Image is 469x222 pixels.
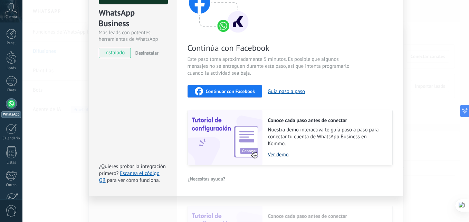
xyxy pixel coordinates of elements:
button: ¿Necesitas ayuda? [188,174,226,184]
div: Calendario [1,136,21,141]
button: Guía paso a paso [268,88,305,95]
span: Nuestra demo interactiva te guía paso a paso para conectar tu cuenta de WhatsApp Business en Kommo. [268,127,385,147]
button: Desinstalar [133,48,159,58]
div: Correo [1,183,21,187]
div: Leads [1,66,21,71]
span: instalado [99,48,131,58]
div: WhatsApp [1,111,21,118]
span: Desinstalar [135,50,159,56]
button: Continuar con Facebook [188,85,262,98]
div: Más leads con potentes herramientas de WhatsApp [99,29,167,43]
span: Este paso toma aproximadamente 5 minutos. Es posible que algunos mensajes no se entreguen durante... [188,56,352,77]
span: para ver cómo funciona. [107,177,160,184]
div: WhatsApp Business [99,7,167,29]
span: ¿Necesitas ayuda? [188,176,226,181]
div: Listas [1,160,21,165]
div: Chats [1,88,21,93]
span: Cuenta [6,15,17,19]
span: Continuar con Facebook [206,89,255,94]
span: Continúa con Facebook [188,43,352,53]
span: ¿Quieres probar la integración primero? [99,163,166,177]
a: Ver demo [268,151,385,158]
div: Panel [1,41,21,46]
h2: Conoce cada paso antes de conectar [268,117,385,124]
a: Escanea el código QR [99,170,160,184]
